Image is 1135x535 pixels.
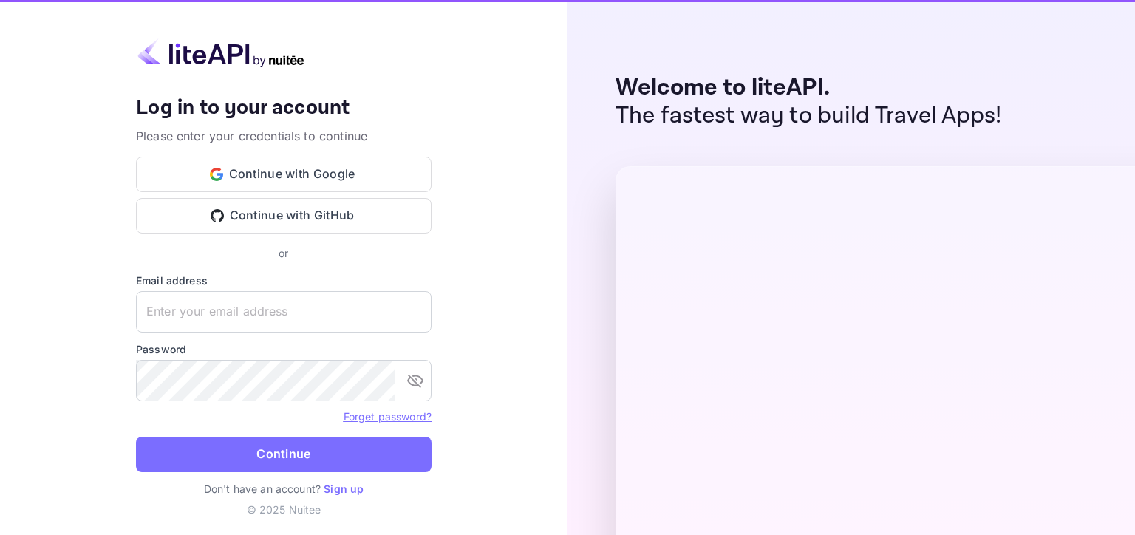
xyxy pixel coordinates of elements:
p: Don't have an account? [136,481,432,497]
button: toggle password visibility [401,366,430,395]
input: Enter your email address [136,291,432,333]
button: Continue [136,437,432,472]
label: Email address [136,273,432,288]
h4: Log in to your account [136,95,432,121]
p: or [279,245,288,261]
a: Forget password? [344,409,432,423]
button: Continue with Google [136,157,432,192]
label: Password [136,341,432,357]
p: The fastest way to build Travel Apps! [616,102,1002,130]
p: Welcome to liteAPI. [616,74,1002,102]
img: liteapi [136,38,306,67]
a: Sign up [324,483,364,495]
a: Forget password? [344,410,432,423]
p: Please enter your credentials to continue [136,127,432,145]
button: Continue with GitHub [136,198,432,234]
p: © 2025 Nuitee [247,502,321,517]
